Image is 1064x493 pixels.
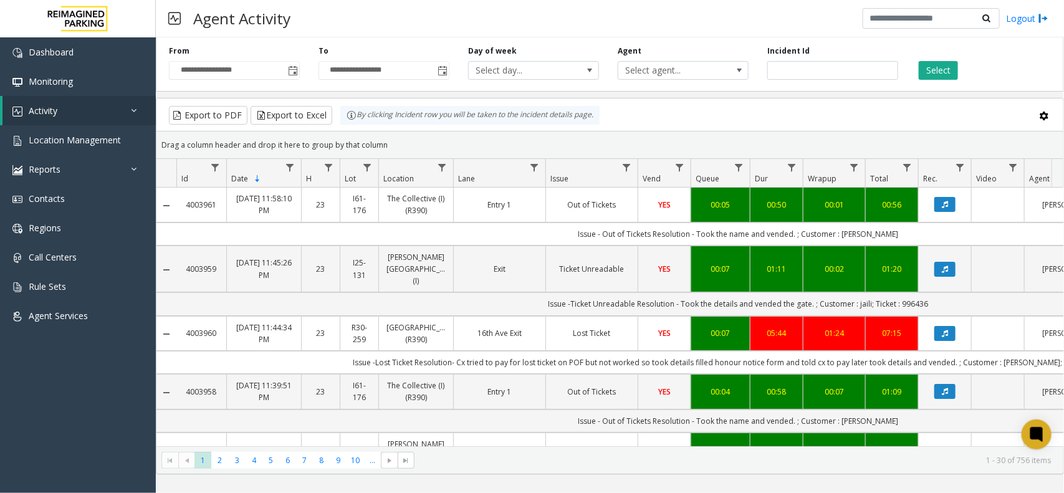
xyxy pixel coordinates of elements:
[246,452,262,469] span: Page 4
[348,193,371,216] a: I61-176
[468,45,517,57] label: Day of week
[699,199,742,211] a: 00:05
[29,75,73,87] span: Monitoring
[554,327,630,339] a: Lost Ticket
[873,263,911,275] a: 01:20
[435,62,449,79] span: Toggle popup
[12,312,22,322] img: 'icon'
[658,328,671,338] span: YES
[229,452,246,469] span: Page 3
[386,438,446,474] a: [PERSON_NAME][GEOGRAPHIC_DATA] (I)
[923,173,937,184] span: Rec.
[279,452,296,469] span: Page 6
[618,159,635,176] a: Issue Filter Menu
[458,173,475,184] span: Lane
[1006,12,1048,25] a: Logout
[156,265,176,275] a: Collapse Details
[29,310,88,322] span: Agent Services
[184,263,219,275] a: 4003959
[29,134,121,146] span: Location Management
[29,193,65,204] span: Contacts
[1029,173,1050,184] span: Agent
[156,329,176,339] a: Collapse Details
[699,327,742,339] a: 00:07
[811,327,858,339] a: 01:24
[461,199,538,211] a: Entry 1
[29,163,60,175] span: Reports
[309,263,332,275] a: 23
[309,386,332,398] a: 23
[381,452,398,469] span: Go to the next page
[187,3,297,34] h3: Agent Activity
[461,327,538,339] a: 16th Ave Exit
[699,263,742,275] a: 00:07
[285,62,299,79] span: Toggle popup
[156,201,176,211] a: Collapse Details
[386,380,446,403] a: The Collective (I) (R390)
[340,106,600,125] div: By clicking Incident row you will be taken to the incident details page.
[383,173,414,184] span: Location
[469,62,572,79] span: Select day...
[29,46,74,58] span: Dashboard
[313,452,330,469] span: Page 8
[976,173,997,184] span: Video
[156,159,1063,446] div: Data table
[12,77,22,87] img: 'icon'
[29,105,57,117] span: Activity
[347,452,364,469] span: Page 10
[1005,159,1022,176] a: Video Filter Menu
[12,48,22,58] img: 'icon'
[646,327,683,339] a: YES
[320,159,337,176] a: H Filter Menu
[234,257,294,280] a: [DATE] 11:45:26 PM
[919,61,958,80] button: Select
[347,110,357,120] img: infoIcon.svg
[758,327,795,339] a: 05:44
[234,322,294,345] a: [DATE] 11:44:34 PM
[811,199,858,211] div: 00:01
[2,96,156,125] a: Activity
[461,263,538,275] a: Exit
[359,159,376,176] a: Lot Filter Menu
[422,455,1051,466] kendo-pager-info: 1 - 30 of 756 items
[767,45,810,57] label: Incident Id
[873,327,911,339] a: 07:15
[211,452,228,469] span: Page 2
[319,45,328,57] label: To
[646,199,683,211] a: YES
[846,159,863,176] a: Wrapup Filter Menu
[309,199,332,211] a: 23
[646,386,683,398] a: YES
[550,173,568,184] span: Issue
[811,386,858,398] a: 00:07
[207,159,224,176] a: Id Filter Menu
[234,380,294,403] a: [DATE] 11:39:51 PM
[234,444,294,467] a: [DATE] 11:37:33 PM
[168,3,181,34] img: pageIcon
[386,322,446,345] a: [GEOGRAPHIC_DATA] (R390)
[12,107,22,117] img: 'icon'
[618,45,641,57] label: Agent
[251,106,332,125] button: Export to Excel
[386,251,446,287] a: [PERSON_NAME][GEOGRAPHIC_DATA] (I)
[12,224,22,234] img: 'icon'
[758,199,795,211] div: 00:50
[758,263,795,275] a: 01:11
[696,173,719,184] span: Queue
[364,452,381,469] span: Page 11
[386,193,446,216] a: The Collective (I) (R390)
[461,386,538,398] a: Entry 1
[348,444,371,467] a: I25-131
[385,456,395,466] span: Go to the next page
[29,222,61,234] span: Regions
[309,327,332,339] a: 23
[12,253,22,263] img: 'icon'
[699,386,742,398] div: 00:04
[646,263,683,275] a: YES
[29,280,66,292] span: Rule Sets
